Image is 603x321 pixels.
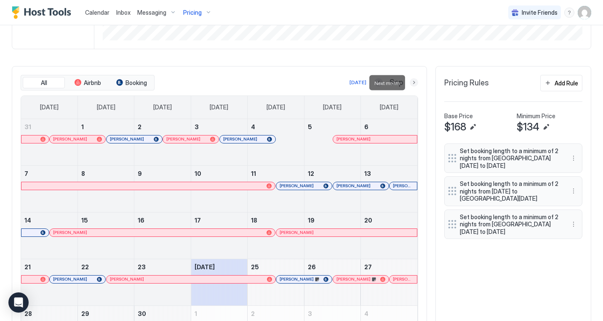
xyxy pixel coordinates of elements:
[267,103,285,111] span: [DATE]
[364,263,372,271] span: 27
[460,180,560,202] span: Set booking length to a minimum of 2 nights from [DATE] to [GEOGRAPHIC_DATA][DATE]
[210,103,228,111] span: [DATE]
[444,112,473,120] span: Base Price
[53,136,87,142] span: [PERSON_NAME]
[304,119,360,135] a: September 5, 2025
[53,276,102,282] div: [PERSON_NAME]
[110,276,144,282] span: [PERSON_NAME]
[12,6,75,19] div: Host Tools Logo
[304,259,360,305] td: September 26, 2025
[568,153,579,163] button: More options
[78,166,134,181] a: September 8, 2025
[110,77,152,89] button: Booking
[251,217,257,224] span: 18
[166,136,215,142] div: [PERSON_NAME]
[81,123,84,130] span: 1
[460,147,560,170] span: Set booking length to a minimum of 2 nights from [GEOGRAPHIC_DATA][DATE] to [DATE]
[248,119,304,135] a: September 4, 2025
[336,136,414,142] div: [PERSON_NAME]
[361,166,417,181] a: September 13, 2025
[85,9,109,16] span: Calendar
[304,212,360,228] a: September 19, 2025
[77,259,134,305] td: September 22, 2025
[134,119,190,135] a: September 2, 2025
[21,212,77,259] td: September 14, 2025
[568,219,579,229] div: menu
[88,96,124,119] a: Monday
[248,119,304,166] td: September 4, 2025
[568,186,579,196] button: More options
[21,212,77,228] a: September 14, 2025
[350,79,366,86] div: [DATE]
[84,79,101,87] span: Airbnb
[393,276,414,282] span: [PERSON_NAME]
[308,123,312,130] span: 5
[78,212,134,228] a: September 15, 2025
[258,96,293,119] a: Thursday
[555,79,578,88] div: Add Rule
[195,310,197,317] span: 1
[308,263,316,271] span: 26
[137,9,166,16] span: Messaging
[24,170,28,177] span: 7
[81,263,89,271] span: 22
[134,119,191,166] td: September 2, 2025
[134,212,191,259] td: September 16, 2025
[361,259,417,305] td: September 27, 2025
[364,170,371,177] span: 13
[280,230,314,235] span: [PERSON_NAME]
[78,119,134,135] a: September 1, 2025
[248,259,304,305] td: September 25, 2025
[81,170,85,177] span: 8
[308,310,312,317] span: 3
[248,259,304,275] a: September 25, 2025
[248,212,304,259] td: September 18, 2025
[81,310,89,317] span: 29
[41,79,47,87] span: All
[8,292,29,313] div: Open Intercom Messenger
[308,170,314,177] span: 12
[138,123,141,130] span: 2
[564,8,574,18] div: menu
[21,166,77,181] a: September 7, 2025
[21,259,77,305] td: September 21, 2025
[308,217,315,224] span: 19
[201,96,237,119] a: Wednesday
[410,78,418,87] button: Next month
[251,170,256,177] span: 11
[517,121,539,133] span: $134
[138,310,146,317] span: 30
[116,9,131,16] span: Inbox
[23,77,65,89] button: All
[145,96,180,119] a: Tuesday
[110,136,144,142] span: [PERSON_NAME]
[280,230,414,235] div: [PERSON_NAME]
[53,230,87,235] span: [PERSON_NAME]
[195,263,215,271] span: [DATE]
[541,122,551,132] button: Edit
[97,103,115,111] span: [DATE]
[336,136,371,142] span: [PERSON_NAME]
[40,103,59,111] span: [DATE]
[153,103,172,111] span: [DATE]
[67,77,109,89] button: Airbnb
[134,259,190,275] a: September 23, 2025
[380,103,398,111] span: [DATE]
[21,165,77,212] td: September 7, 2025
[280,276,328,282] div: [PERSON_NAME]
[468,122,478,132] button: Edit
[191,212,247,259] td: September 17, 2025
[138,263,146,271] span: 23
[304,259,360,275] a: September 26, 2025
[21,119,77,166] td: August 31, 2025
[24,263,31,271] span: 21
[568,186,579,196] div: menu
[304,119,360,166] td: September 5, 2025
[578,6,591,19] div: User profile
[223,136,272,142] div: [PERSON_NAME]
[81,217,88,224] span: 15
[248,165,304,212] td: September 11, 2025
[191,259,247,305] td: September 24, 2025
[248,212,304,228] a: September 18, 2025
[191,165,247,212] td: September 10, 2025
